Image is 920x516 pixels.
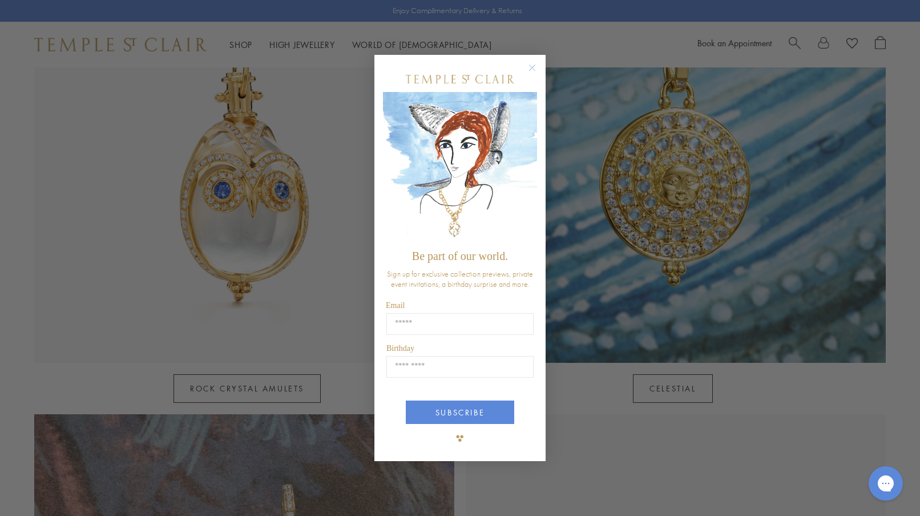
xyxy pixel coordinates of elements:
button: SUBSCRIBE [406,401,514,424]
input: Email [386,313,534,335]
button: Close dialog [531,66,545,81]
iframe: Gorgias live chat messenger [863,462,909,505]
img: Temple St. Clair [406,75,514,83]
img: c4a9eb12-d91a-4d4a-8ee0-386386f4f338.jpeg [383,92,537,245]
span: Email [386,301,405,310]
img: TSC [449,427,471,450]
span: Birthday [386,344,414,353]
span: Sign up for exclusive collection previews, private event invitations, a birthday surprise and more. [387,269,533,289]
span: Be part of our world. [412,250,508,262]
